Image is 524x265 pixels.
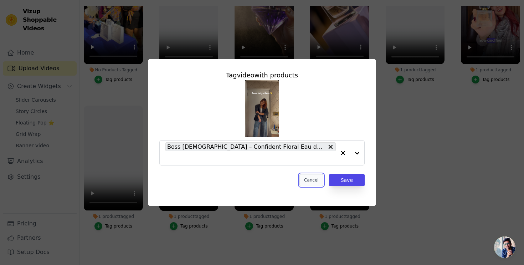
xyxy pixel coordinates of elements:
button: Save [329,174,365,186]
img: reel-preview-dacbb9-83.myshopify.com-3588199133812253241_18183016189.jpeg [245,80,279,137]
button: Cancel [299,174,323,186]
div: Tag video with products [159,70,365,80]
span: Boss [DEMOGRAPHIC_DATA] – Confident Floral Eau de Parfum for Women | 50 ML [167,142,325,151]
a: Open chat [494,236,515,258]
